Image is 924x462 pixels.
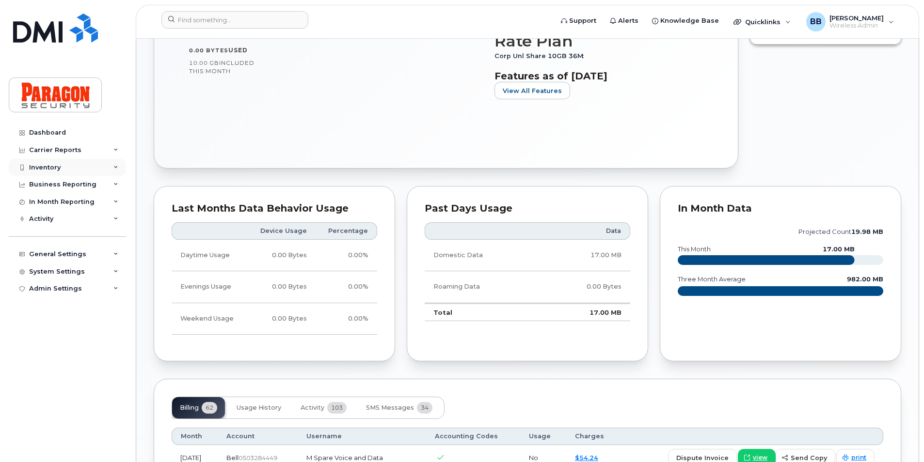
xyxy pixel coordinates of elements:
span: 103 [327,402,347,414]
a: Knowledge Base [645,11,726,31]
div: Past Days Usage [425,204,630,214]
span: 10.00 GB [189,60,219,66]
span: 0503284449 [239,454,277,462]
text: projected count [798,228,883,235]
span: 0.00 Bytes [189,47,228,54]
span: print [851,453,866,462]
a: $54.24 [575,454,598,462]
th: Accounting Codes [426,428,520,445]
td: 17.00 MB [540,303,630,322]
text: 17.00 MB [823,246,855,253]
div: Barb Burling [799,12,901,31]
text: 982.00 MB [847,276,883,283]
th: Account [218,428,298,445]
button: View All Features [494,82,570,99]
span: BB [810,16,822,28]
td: 0.00% [316,303,377,335]
td: Total [425,303,540,322]
span: Support [569,16,596,26]
h3: Features as of [DATE] [494,70,703,82]
tr: Weekdays from 6:00pm to 8:00am [172,271,377,303]
span: View All Features [503,86,562,95]
span: Corp Unl Share 10GB 36M [494,52,589,60]
th: Charges [566,428,621,445]
td: Roaming Data [425,271,540,303]
span: Activity [301,404,324,412]
span: Bell [226,454,239,462]
span: view [753,453,767,462]
span: 34 [417,402,432,414]
a: Support [554,11,603,31]
td: 0.00% [316,271,377,303]
div: Quicklinks [727,12,797,31]
td: 0.00 Bytes [247,303,316,335]
span: Alerts [618,16,638,26]
th: Month [172,428,218,445]
span: [PERSON_NAME] [829,14,884,22]
td: Evenings Usage [172,271,247,303]
tspan: 19.98 MB [851,228,883,235]
text: this month [677,246,711,253]
span: included this month [189,59,255,75]
th: Percentage [316,222,377,240]
text: three month average [677,276,746,283]
td: Weekend Usage [172,303,247,335]
td: Daytime Usage [172,240,247,271]
td: Domestic Data [425,240,540,271]
td: 17.00 MB [540,240,630,271]
td: 0.00 Bytes [540,271,630,303]
th: Data [540,222,630,240]
span: Knowledge Base [660,16,719,26]
span: Usage History [237,404,281,412]
span: SMS Messages [366,404,414,412]
span: Quicklinks [745,18,781,26]
div: In Month Data [678,204,883,214]
a: Alerts [603,11,645,31]
th: Device Usage [247,222,316,240]
div: Last Months Data Behavior Usage [172,204,377,214]
td: 0.00 Bytes [247,240,316,271]
td: 0.00% [316,240,377,271]
th: Usage [520,428,566,445]
span: Wireless Admin [829,22,884,30]
h3: Rate Plan [494,32,703,50]
span: used [228,46,248,54]
tr: Friday from 6:00pm to Monday 8:00am [172,303,377,335]
th: Username [298,428,426,445]
input: Find something... [161,11,308,29]
td: 0.00 Bytes [247,271,316,303]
